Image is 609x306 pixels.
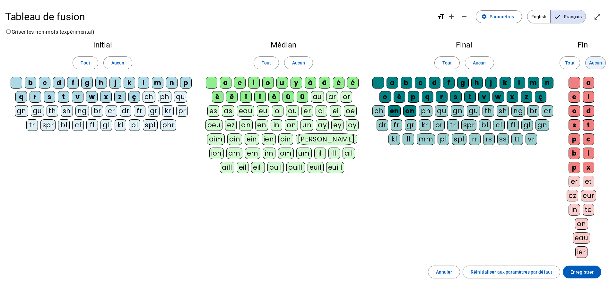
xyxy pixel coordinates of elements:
label: Griser les non-mots (expérimental) [5,29,95,35]
div: gr [405,119,416,131]
div: o [262,77,274,89]
div: m [152,77,163,89]
div: d [53,77,65,89]
button: Aucun [103,56,132,69]
div: ein [245,133,259,145]
span: Tout [262,59,271,67]
div: t [583,119,594,131]
div: w [86,91,98,103]
div: e [569,91,580,103]
div: î [240,91,252,103]
div: q [422,91,433,103]
mat-button-toggle-group: Language selection [527,10,586,23]
div: on [285,119,298,131]
button: Tout [560,56,580,69]
div: en [388,105,401,117]
div: gl [521,119,533,131]
div: dr [377,119,388,131]
div: p [569,162,580,173]
button: Tout [254,56,279,69]
div: sh [61,105,73,117]
div: bl [58,119,70,131]
div: e [234,77,246,89]
div: ng [75,105,89,117]
h2: Médian [205,41,361,49]
mat-icon: add [448,13,455,21]
div: ch [143,91,155,103]
div: fl [507,119,519,131]
div: ü [297,91,308,103]
div: ll [403,133,414,145]
div: è [333,77,344,89]
div: ë [226,91,238,103]
div: d [429,77,440,89]
div: o [379,91,391,103]
div: ou [286,105,299,117]
div: p [180,77,192,89]
div: gn [535,119,549,131]
div: eu [257,105,269,117]
div: r [436,91,448,103]
div: k [500,77,511,89]
div: an [239,119,253,131]
div: em [245,148,260,159]
div: n [542,77,553,89]
div: ain [227,133,242,145]
div: en [255,119,268,131]
div: phr [160,119,177,131]
button: Entrer en plein écran [591,10,604,23]
div: qu [435,105,448,117]
div: te [583,204,594,216]
button: Enregistrer [563,266,601,278]
div: spl [452,133,466,145]
div: y [291,77,302,89]
div: c [583,133,594,145]
div: [PERSON_NAME] [296,133,357,145]
div: gn [15,105,28,117]
div: g [81,77,93,89]
div: tt [511,133,523,145]
div: s [44,91,55,103]
div: ei [330,105,341,117]
div: a [583,77,594,89]
mat-icon: format_size [437,13,445,21]
div: sh [497,105,509,117]
div: é [394,91,405,103]
button: Tout [434,56,460,69]
div: a [220,77,231,89]
div: ouil [267,162,284,173]
div: pr [433,119,445,131]
div: gl [100,119,112,131]
div: th [47,105,58,117]
div: ey [331,119,344,131]
div: j [485,77,497,89]
div: cr [106,105,117,117]
div: er [301,105,313,117]
div: un [300,119,313,131]
span: Tout [442,59,452,67]
div: b [25,77,36,89]
div: ch [372,105,385,117]
div: ail [343,148,355,159]
div: fr [391,119,402,131]
div: k [124,77,135,89]
input: Griser les non-mots (expérimental) [6,30,11,34]
div: q [15,91,27,103]
div: û [283,91,294,103]
button: Annuler [428,266,460,278]
div: vr [526,133,537,145]
div: rr [469,133,481,145]
div: ier [575,246,588,258]
div: om [278,148,294,159]
div: im [263,148,275,159]
div: ez [225,119,237,131]
div: or [341,91,352,103]
mat-icon: open_in_full [594,13,601,21]
div: oin [278,133,293,145]
div: gu [31,105,44,117]
div: ph [158,91,171,103]
div: ai [316,105,327,117]
div: v [478,91,490,103]
div: euill [326,162,344,173]
div: c [415,77,426,89]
